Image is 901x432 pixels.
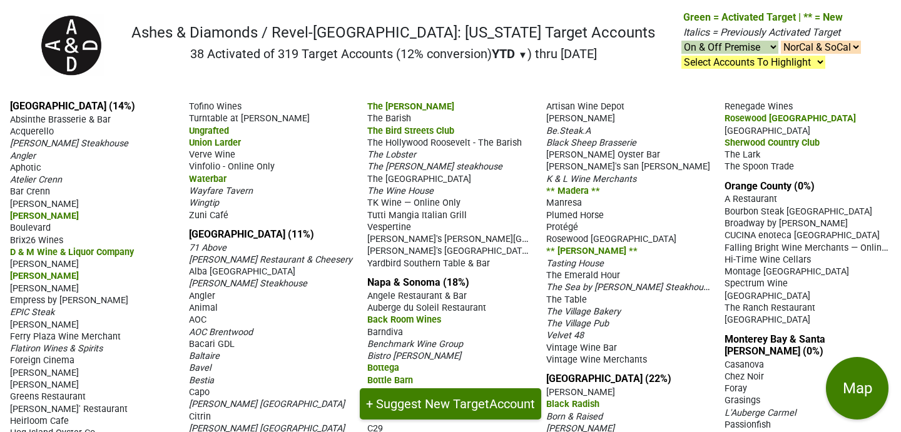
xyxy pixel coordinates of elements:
[725,333,825,357] a: Monterey Bay & Santa [PERSON_NAME] (0%)
[725,180,815,192] a: Orange County (0%)
[546,343,617,353] span: Vintage Wine Bar
[10,199,79,209] span: [PERSON_NAME]
[725,126,810,136] span: [GEOGRAPHIC_DATA]
[546,210,604,221] span: Plumed Horse
[725,113,856,124] span: Rosewood [GEOGRAPHIC_DATA]
[367,101,454,112] span: The [PERSON_NAME]
[367,258,490,269] span: Yardbird Southern Table & Bar
[10,404,128,414] span: [PERSON_NAME]' Restaurant
[189,161,275,172] span: Vinfolio - Online Only
[725,303,815,313] span: The Ranch Restaurant
[546,161,710,172] span: [PERSON_NAME]'s San [PERSON_NAME]
[189,126,229,136] span: Ungrafted
[725,419,771,430] span: Passionfish
[189,243,227,253] span: 71 Above
[10,391,86,402] span: Greens Restaurant
[189,210,228,221] span: Zuni Café
[546,222,578,233] span: Protégé
[189,101,242,112] span: Tofino Wines
[546,270,620,281] span: The Emerald Hour
[725,408,796,418] span: L'Auberge Carmel
[367,138,522,148] span: The Hollywood Roosevelt - The Barish
[189,254,352,265] span: [PERSON_NAME] Restaurant & Cheesery
[546,149,660,160] span: [PERSON_NAME] Oyster Bar
[725,194,777,204] span: A Restaurant
[10,163,41,173] span: Aphotic
[10,319,79,330] span: [PERSON_NAME]
[10,259,79,269] span: [PERSON_NAME]
[725,161,794,172] span: The Spoon Trade
[10,379,79,390] span: [PERSON_NAME]
[10,126,54,137] span: Acquerello
[189,228,314,240] a: [GEOGRAPHIC_DATA] (11%)
[546,373,671,384] a: [GEOGRAPHIC_DATA] (22%)
[683,26,840,38] span: Italics = Previously Activated Target
[189,174,227,184] span: Waterbar
[367,303,486,313] span: Auberge du Soleil Restaurant
[367,339,463,349] span: Benchmark Wine Group
[189,411,211,422] span: Citrin
[546,234,676,244] span: Rosewood [GEOGRAPHIC_DATA]
[492,46,515,61] span: YTD
[683,11,843,23] span: Green = Activated Target | ** = New
[367,244,599,256] span: [PERSON_NAME]'s [GEOGRAPHIC_DATA][PERSON_NAME]
[10,151,36,161] span: Angler
[367,387,403,398] span: Bouchon
[546,306,621,317] span: The Village Bakery
[189,149,235,160] span: Verve Wine
[367,186,434,196] span: The Wine House
[725,206,872,217] span: Bourbon Steak [GEOGRAPHIC_DATA]
[40,14,104,76] img: Ashes & Diamonds
[546,138,636,148] span: Black Sheep Brasserie
[189,351,220,361] span: Baltaire
[10,331,121,342] span: Ferry Plaza Wine Merchant
[189,198,219,208] span: Wingtip
[367,149,416,160] span: The Lobster
[546,330,584,341] span: Velvet 48
[10,247,134,258] span: D & M Wine & Liquor Company
[367,233,599,244] span: [PERSON_NAME]'s [PERSON_NAME][GEOGRAPHIC_DATA]
[546,399,599,409] span: Black Radish
[189,266,295,277] span: Alba [GEOGRAPHIC_DATA]
[10,174,62,185] span: Atelier Crenn
[367,363,399,373] span: Bottega
[367,210,467,221] span: Tutti Mangia Italian Grill
[826,357,888,419] button: Map
[10,211,79,221] span: [PERSON_NAME]
[725,149,760,160] span: The Lark
[189,339,235,349] span: Bacari GDL
[367,126,454,136] span: The Bird Streets Club
[725,230,880,241] span: CUCINA enoteca [GEOGRAPHIC_DATA]
[546,198,582,208] span: Manresa
[367,375,413,386] span: Bottle Barn
[10,416,69,426] span: Heirloom Cafe
[546,113,615,124] span: [PERSON_NAME]
[546,387,615,398] span: [PERSON_NAME]
[10,283,79,294] span: [PERSON_NAME]
[725,291,810,301] span: [GEOGRAPHIC_DATA]
[725,383,747,394] span: Foray
[189,327,253,338] span: AOC Brentwood
[489,396,535,411] span: Account
[367,351,461,361] span: Bistro [PERSON_NAME]
[518,49,527,61] span: ▼
[10,343,103,354] span: Flatiron Wines & Spirits
[189,363,211,373] span: Bavel
[725,359,764,370] span: Casanova
[546,174,636,184] span: K & L Wine Merchants
[367,327,403,338] span: Barndiva
[725,314,810,325] span: [GEOGRAPHIC_DATA]
[10,223,51,233] span: Boulevard
[189,278,307,289] span: [PERSON_NAME] Steakhouse
[725,218,848,229] span: Broadway by [PERSON_NAME]
[189,399,345,409] span: [PERSON_NAME] [GEOGRAPHIC_DATA]
[131,46,655,61] h2: 38 Activated of 319 Target Accounts (12% conversion) ) thru [DATE]
[367,161,502,172] span: The [PERSON_NAME] steakhouse
[189,113,310,124] span: Turntable at [PERSON_NAME]
[131,24,655,42] h1: Ashes & Diamonds / Revel-[GEOGRAPHIC_DATA]: [US_STATE] Target Accounts
[10,307,54,318] span: EPIC Steak
[367,314,441,325] span: Back Room Wines
[367,291,467,301] span: Angele Restaurant & Bar
[189,186,253,196] span: Wayfare Tavern
[546,281,713,293] span: The Sea by [PERSON_NAME] Steakhouse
